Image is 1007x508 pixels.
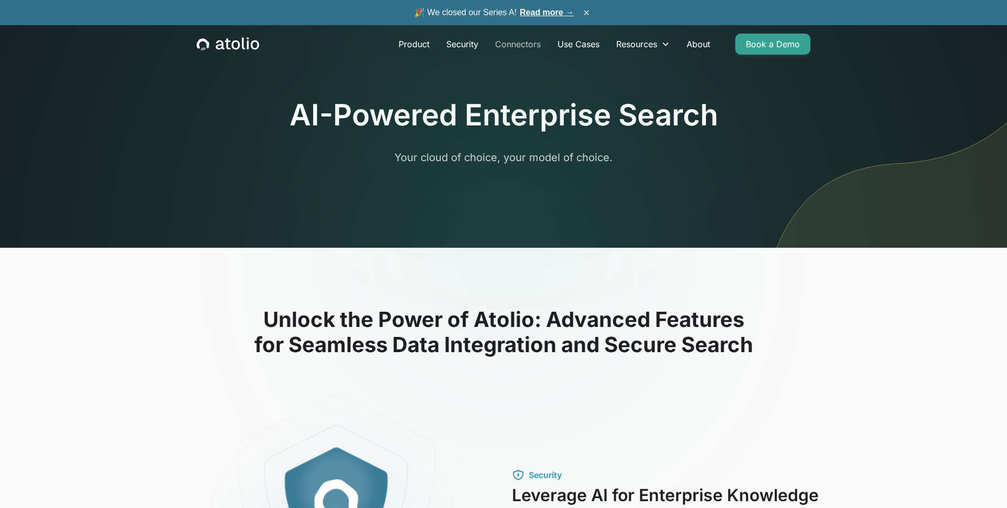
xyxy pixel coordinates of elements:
div: Security [529,469,562,481]
p: Your cloud of choice, your model of choice. [302,150,705,165]
a: About [678,34,719,55]
a: Connectors [487,34,549,55]
button: × [580,7,593,18]
h2: Unlock the Power of Atolio: Advanced Features for Seamless Data Integration and Secure Search [168,307,839,357]
iframe: Chat Widget [955,458,1007,508]
a: Book a Demo [735,34,810,55]
span: 🎉 We closed our Series A! [414,6,574,19]
a: Security [438,34,487,55]
a: home [197,37,259,51]
h1: AI-Powered Enterprise Search [290,98,718,133]
div: Resources [608,34,678,55]
img: line [761,4,1007,248]
a: Use Cases [549,34,608,55]
a: Read more → [520,8,574,17]
a: Product [390,34,438,55]
div: Resources [616,38,657,50]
